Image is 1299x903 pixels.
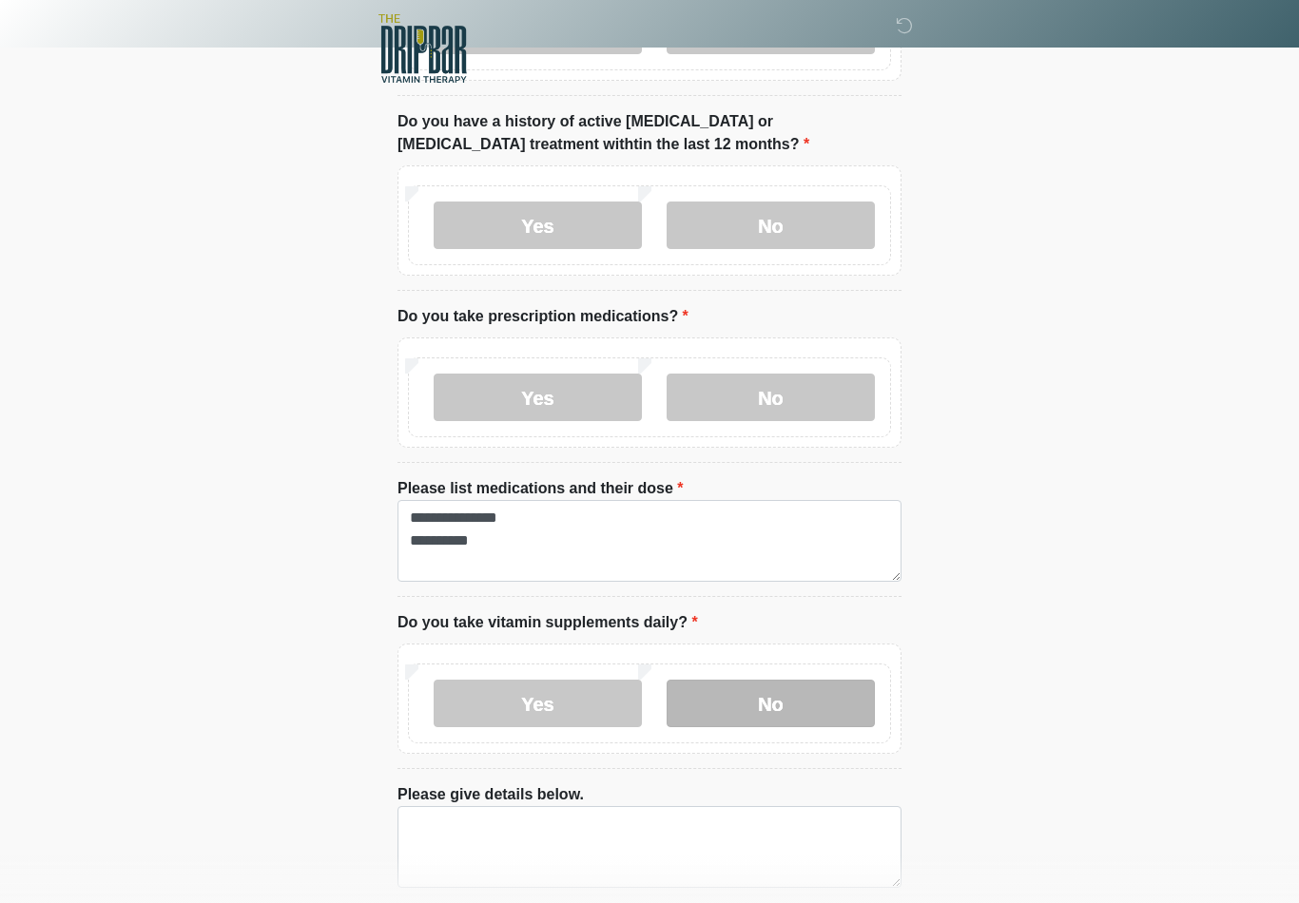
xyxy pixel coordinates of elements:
[397,611,698,634] label: Do you take vitamin supplements daily?
[667,374,875,421] label: No
[434,202,642,249] label: Yes
[667,202,875,249] label: No
[434,680,642,727] label: Yes
[667,680,875,727] label: No
[397,110,902,156] label: Do you have a history of active [MEDICAL_DATA] or [MEDICAL_DATA] treatment withtin the last 12 mo...
[397,305,688,328] label: Do you take prescription medications?
[397,783,584,806] label: Please give details below.
[434,374,642,421] label: Yes
[397,477,684,500] label: Please list medications and their dose
[378,14,467,83] img: The DRIPBaR - Lubbock Logo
